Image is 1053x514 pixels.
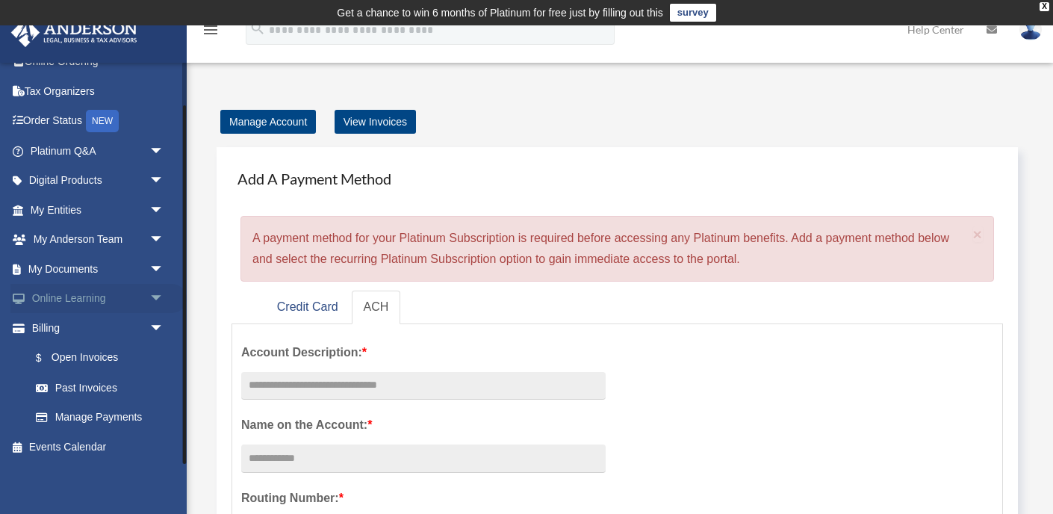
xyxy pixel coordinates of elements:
div: NEW [86,110,119,132]
a: Manage Payments [21,403,179,433]
label: Name on the Account: [241,415,606,436]
span: arrow_drop_down [149,136,179,167]
a: My Anderson Teamarrow_drop_down [10,225,187,255]
span: $ [44,349,52,368]
div: Get a chance to win 6 months of Platinum for free just by filling out this [337,4,663,22]
a: Online Learningarrow_drop_down [10,284,187,314]
span: arrow_drop_down [149,313,179,344]
a: ACH [352,291,401,324]
h4: Add A Payment Method [232,162,1003,195]
a: Credit Card [265,291,350,324]
label: Account Description: [241,342,606,363]
a: Platinum Q&Aarrow_drop_down [10,136,187,166]
span: arrow_drop_down [149,166,179,196]
img: Anderson Advisors Platinum Portal [7,18,142,47]
a: My Documentsarrow_drop_down [10,254,187,284]
a: My Entitiesarrow_drop_down [10,195,187,225]
a: View Invoices [335,110,416,134]
label: Routing Number: [241,488,606,509]
a: menu [202,26,220,39]
span: arrow_drop_down [149,225,179,256]
a: Past Invoices [21,373,187,403]
a: $Open Invoices [21,343,187,374]
a: Order StatusNEW [10,106,187,137]
i: menu [202,21,220,39]
button: Close [973,226,983,242]
a: Events Calendar [10,432,187,462]
div: close [1040,2,1049,11]
span: × [973,226,983,243]
span: arrow_drop_down [149,195,179,226]
span: arrow_drop_down [149,284,179,315]
a: Manage Account [220,110,316,134]
a: Digital Productsarrow_drop_down [10,166,187,196]
a: Billingarrow_drop_down [10,313,187,343]
a: survey [670,4,716,22]
i: search [249,20,266,37]
span: arrow_drop_down [149,254,179,285]
div: A payment method for your Platinum Subscription is required before accessing any Platinum benefit... [240,216,994,282]
a: Tax Organizers [10,76,187,106]
img: User Pic [1019,19,1042,40]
